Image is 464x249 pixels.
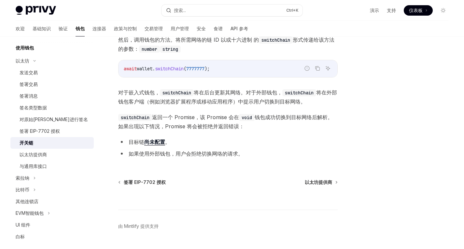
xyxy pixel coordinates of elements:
[10,149,94,160] a: 以太坊提供商
[10,196,94,207] a: 其他连锁店
[239,114,255,121] code: void
[20,81,38,87] font: 签署交易
[231,21,248,36] a: API 参考
[184,66,186,72] span: (
[10,160,94,172] a: 与通用库接口
[92,21,106,36] a: 连接器
[118,114,152,121] code: switchChain
[10,137,94,149] a: 开关链
[145,26,163,31] font: 交易管理
[16,26,25,31] font: 欢迎
[282,89,316,96] code: switchChain
[137,66,152,72] span: wallet
[20,140,33,145] font: 开关链
[16,234,25,239] font: 白标
[387,7,396,14] a: 支持
[214,26,223,31] font: 食谱
[118,89,160,96] font: 对于嵌入式钱包，
[134,46,139,52] font: ：
[155,66,184,72] span: switchChain
[76,21,85,36] a: 钱包
[10,231,94,242] a: 白标
[409,7,423,13] font: 仪表板
[118,36,226,43] font: 然后，调用钱包的方法。将所需网络的链 ID 以
[370,7,379,13] font: 演示
[16,210,44,216] font: EVM智能钱包
[387,7,396,13] font: 支持
[226,36,259,43] font: 或十六进制 的
[119,179,166,186] a: 签署 EIP-7702 授权
[16,45,34,50] font: 使用钱包
[286,8,293,13] font: Ctrl
[204,66,210,72] span: );
[124,179,166,185] font: 签署 EIP-7702 授权
[293,8,299,13] font: +K
[165,139,170,145] font: 。
[59,21,68,36] a: 验证
[370,7,379,14] a: 演示
[16,187,29,192] font: 比特币
[160,46,181,53] code: string
[174,7,186,13] font: 搜索...
[10,125,94,137] a: 签署 EIP-7702 授权
[313,64,322,73] button: 复制代码块中的内容
[324,64,332,73] button: 询问人工智能
[194,89,282,96] font: 将在后台更新其网络。对于外部钱包，
[10,78,94,90] a: 签署交易
[118,223,159,229] a: 由 Mintlify 提供支持
[129,150,243,157] font: 如果使用外部钱包，用户会拒绝切换网络的请求。
[20,152,47,157] font: 以太坊提供商
[305,179,332,185] font: 以太坊提供商
[16,58,29,63] font: 以太坊
[171,26,189,31] font: 用户管理
[16,21,25,36] a: 欢迎
[145,21,163,36] a: 交易管理
[197,21,206,36] a: 安全
[20,128,60,134] font: 签署 EIP-7702 授权
[231,26,248,31] font: API 参考
[162,5,302,16] button: 搜索...Ctrl+K
[16,175,29,181] font: 索拉纳
[171,21,189,36] a: 用户管理
[305,179,337,186] a: 以太坊提供商
[76,26,85,31] font: 钱包
[10,90,94,102] a: 签署消息
[59,26,68,31] font: 验证
[152,114,239,120] font: 返回一个 Promise，该 Promise 会在
[186,66,204,72] span: 7777777
[16,199,38,204] font: 其他连锁店
[33,26,51,31] font: 基础知识
[10,67,94,78] a: 发送交易
[10,102,94,114] a: 签名类型数据
[16,222,30,228] font: UI 组件
[139,46,160,53] code: number
[303,64,311,73] button: 报告错误代码
[114,26,137,31] font: 政策与控制
[33,21,51,36] a: 基础知识
[214,21,223,36] a: 食谱
[92,26,106,31] font: 连接器
[144,139,165,145] a: 尚未配置
[124,66,137,72] span: await
[129,139,144,145] font: 目标链
[20,105,47,110] font: 签名类型数据
[438,5,448,16] button: 切换暗模式
[20,163,47,169] font: 与通用库接口
[160,89,194,96] code: switchChain
[259,36,293,44] code: switchChain
[404,5,433,16] a: 仪表板
[20,117,88,122] font: 对原始[PERSON_NAME]进行签名
[16,6,56,15] img: 灯光标志
[144,139,165,145] font: 尚未配置
[10,114,94,125] a: 对原始[PERSON_NAME]进行签名
[20,70,38,75] font: 发送交易
[118,223,159,229] font: 由 Mintlify 提供支持
[152,66,155,72] span: .
[114,21,137,36] a: 政策与控制
[20,93,38,99] font: 签署消息
[197,26,206,31] font: 安全
[10,219,94,231] a: UI 组件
